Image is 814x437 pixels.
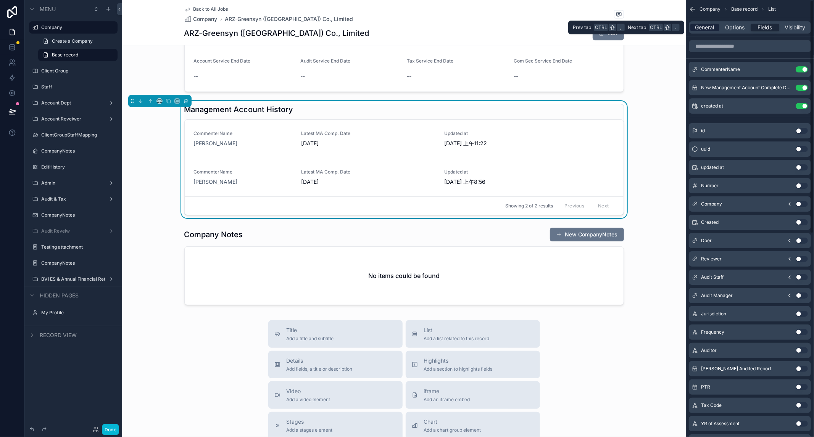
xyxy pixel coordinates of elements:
[785,24,806,31] span: Visibility
[41,164,116,170] label: EditHistory
[701,103,723,109] span: created at
[701,85,793,91] span: New Management Account Complete Date
[41,244,116,250] label: Testing attachment
[695,24,714,31] span: General
[287,427,333,433] span: Add a stages element
[194,130,292,137] span: CommenterName
[406,381,540,409] button: iframeAdd an iframe embed
[424,366,493,372] span: Add a section to highlights fields
[701,402,722,408] span: Tax Code
[701,164,724,170] span: updated at
[424,418,481,426] span: Chart
[185,120,624,158] a: CommenterName[PERSON_NAME]Latest MA Comp. Date[DATE]Updated at[DATE] 上午11:22
[701,292,733,299] span: Audit Manager
[193,6,228,12] span: Back to All Jobs
[38,49,118,61] a: Base record
[41,84,116,90] label: Staff
[41,276,105,282] label: BVI ES & Annual Financial Return 2025
[701,66,740,72] span: CommenterName
[701,311,726,317] span: Jurisdiction
[41,132,116,138] label: ClientGroupStaffMapping
[701,421,740,427] span: YR of Assessment
[444,130,578,137] span: Updated at
[424,336,490,342] span: Add a list related to this record
[41,196,105,202] label: Audit & Tax
[701,366,771,372] span: [PERSON_NAME] Audited Report
[41,228,105,234] label: Audit Reveiw
[701,256,722,262] span: Reviewer
[41,24,113,31] a: Company
[505,203,553,209] span: Showing 2 of 2 results
[52,38,93,44] span: Create a Company
[287,418,333,426] span: Stages
[673,24,679,31] span: .
[287,366,353,372] span: Add fields, a title or description
[40,292,79,299] span: Hidden pages
[700,6,721,12] span: Company
[41,260,116,266] label: CompanyNotes
[594,24,608,31] span: Ctrl
[41,68,116,74] label: Client Group
[649,24,663,31] span: Ctrl
[424,427,481,433] span: Add a chart group element
[268,381,403,409] button: VideoAdd a video element
[701,384,710,390] span: PTR
[701,146,710,152] span: uuid
[193,15,218,23] span: Company
[268,351,403,378] button: DetailsAdd fields, a title or description
[287,326,334,334] span: Title
[701,128,705,134] span: id
[618,24,624,31] span: ,
[194,140,238,147] a: [PERSON_NAME]
[701,201,722,207] span: Company
[301,178,435,186] span: [DATE]
[701,329,724,335] span: Frequency
[41,310,116,316] a: My Profile
[444,169,578,175] span: Updated at
[406,351,540,378] button: HighlightsAdd a section to highlights fields
[701,219,719,225] span: Created
[40,5,56,13] span: Menu
[184,104,293,115] h1: Management Account History
[444,178,578,186] span: [DATE] 上午8:56
[194,178,238,186] a: [PERSON_NAME]
[38,35,118,47] a: Create a Company
[184,15,218,23] a: Company
[424,326,490,334] span: List
[444,140,578,147] span: [DATE] 上午11:22
[41,116,105,122] label: Account Reveiwer
[41,212,116,218] label: CompanyNotes
[301,169,435,175] span: Latest MA Comp. Date
[41,180,105,186] label: Admin
[768,6,776,12] span: List
[102,424,119,435] button: Done
[287,397,330,403] span: Add a video element
[268,320,403,348] button: TitleAdd a title and subtitle
[406,320,540,348] button: ListAdd a list related to this record
[287,336,334,342] span: Add a title and subtitle
[194,169,292,175] span: CommenterName
[41,100,105,106] a: Account Dept
[52,52,78,58] span: Base record
[301,130,435,137] span: Latest MA Comp. Date
[287,387,330,395] span: Video
[225,15,353,23] span: ARZ-Greensyn ([GEOGRAPHIC_DATA]) Co., Limited
[573,24,591,31] span: Prev tab
[184,28,369,39] h1: ARZ-Greensyn ([GEOGRAPHIC_DATA]) Co., Limited
[40,331,77,339] span: Record view
[185,158,624,196] a: CommenterName[PERSON_NAME]Latest MA Comp. Date[DATE]Updated at[DATE] 上午8:56
[41,148,116,154] label: CompanyNotes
